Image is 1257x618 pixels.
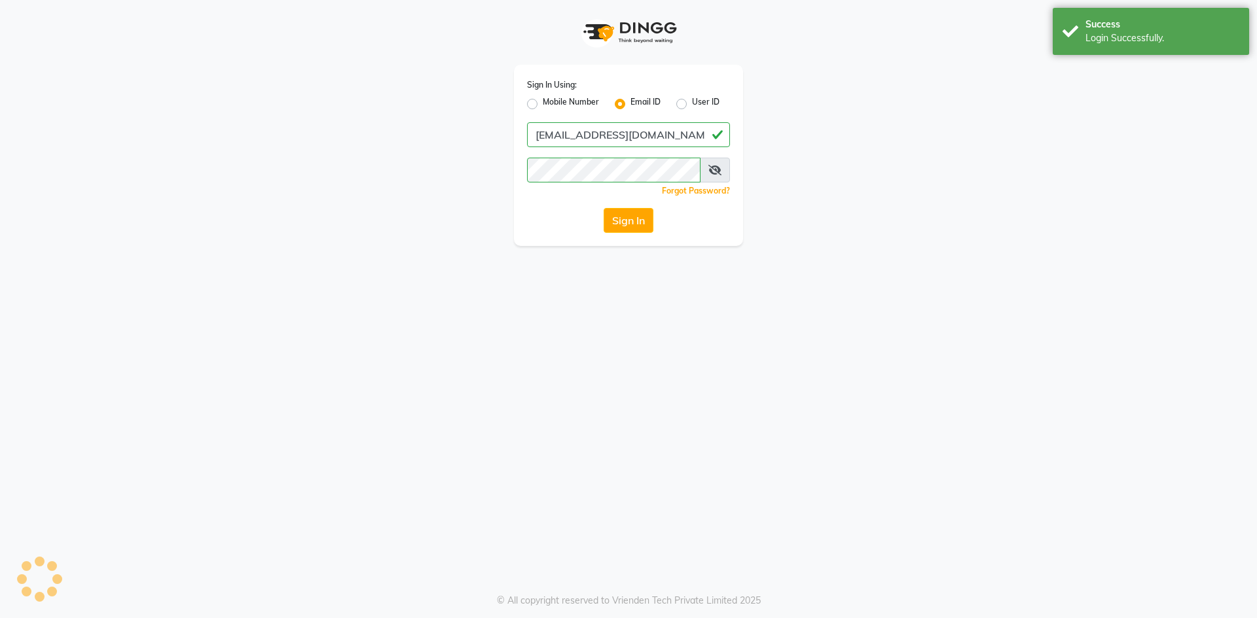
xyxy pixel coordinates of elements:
input: Username [527,158,701,182]
img: logo1.svg [576,13,681,52]
label: User ID [692,96,720,112]
a: Forgot Password? [662,186,730,196]
input: Username [527,122,730,147]
label: Sign In Using: [527,79,577,91]
div: Success [1085,18,1239,31]
div: Login Successfully. [1085,31,1239,45]
label: Mobile Number [543,96,599,112]
label: Email ID [630,96,661,112]
button: Sign In [604,208,653,233]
